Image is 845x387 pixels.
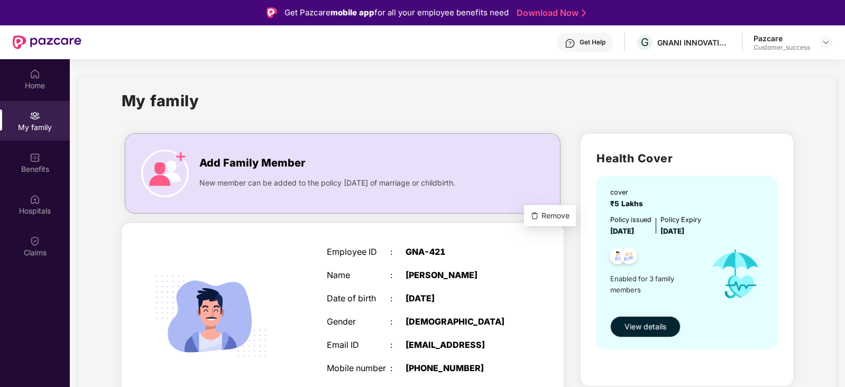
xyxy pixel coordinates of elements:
img: svg+xml;base64,PHN2ZyBpZD0iQmVuZWZpdHMiIHhtbG5zPSJodHRwOi8vd3d3LnczLm9yZy8yMDAwL3N2ZyIgd2lkdGg9Ij... [30,152,40,163]
a: Download Now [517,7,583,19]
div: Name [327,270,390,280]
div: Policy issued [610,215,651,225]
img: svg+xml;base64,PHN2ZyB4bWxucz0iaHR0cDovL3d3dy53My5vcmcvMjAwMC9zdmciIHdpZHRoPSI0OC45NDMiIGhlaWdodD... [616,245,642,271]
div: Pazcare [754,33,810,43]
img: svg+xml;base64,PHN2ZyBpZD0iSGVscC0zMngzMiIgeG1sbnM9Imh0dHA6Ly93d3cudzMub3JnLzIwMDAvc3ZnIiB3aWR0aD... [565,38,575,49]
img: Logo [267,7,277,18]
img: svg+xml;base64,PHN2ZyBpZD0iSG9zcGl0YWxzIiB4bWxucz0iaHR0cDovL3d3dy53My5vcmcvMjAwMC9zdmciIHdpZHRoPS... [30,194,40,205]
span: New member can be added to the policy [DATE] of marriage or childbirth. [199,177,455,189]
img: New Pazcare Logo [13,35,81,49]
img: svg+xml;base64,PHN2ZyBpZD0iRHJvcGRvd24tMzJ4MzIiIHhtbG5zPSJodHRwOi8vd3d3LnczLm9yZy8yMDAwL3N2ZyIgd2... [822,38,830,47]
div: : [390,340,406,350]
div: Date of birth [327,293,390,303]
div: Gender [327,317,390,327]
div: Customer_success [754,43,810,52]
h2: Health Cover [596,150,777,167]
img: Stroke [582,7,586,19]
div: : [390,270,406,280]
img: svg+xml;base64,PHN2ZyBpZD0iRGVsZXRlLTMyeDMyIiB4bWxucz0iaHR0cDovL3d3dy53My5vcmcvMjAwMC9zdmciIHdpZH... [530,211,539,220]
span: ₹5 Lakhs [610,199,647,208]
div: [EMAIL_ADDRESS] [406,340,516,350]
img: icon [701,237,770,311]
div: : [390,247,406,257]
div: GNA-421 [406,247,516,257]
span: Enabled for 3 family members [610,273,701,295]
img: svg+xml;base64,PHN2ZyBpZD0iSG9tZSIgeG1sbnM9Imh0dHA6Ly93d3cudzMub3JnLzIwMDAvc3ZnIiB3aWR0aD0iMjAiIG... [30,69,40,79]
div: [DEMOGRAPHIC_DATA] [406,317,516,327]
div: Mobile number [327,363,390,373]
img: svg+xml;base64,PHN2ZyBpZD0iQ2xhaW0iIHhtbG5zPSJodHRwOi8vd3d3LnczLm9yZy8yMDAwL3N2ZyIgd2lkdGg9IjIwIi... [30,236,40,246]
div: [PHONE_NUMBER] [406,363,516,373]
div: Employee ID [327,247,390,257]
div: [DATE] [406,293,516,303]
div: : [390,363,406,373]
div: cover [610,187,647,198]
div: GNANI INNOVATIONS PRIVATE LIMITED [657,38,731,48]
div: Policy Expiry [660,215,701,225]
div: : [390,293,406,303]
img: svg+xml;base64,PHN2ZyB4bWxucz0iaHR0cDovL3d3dy53My5vcmcvMjAwMC9zdmciIHdpZHRoPSI0OC45NDMiIGhlaWdodD... [605,245,631,271]
h1: My family [122,89,199,113]
span: [DATE] [610,227,634,235]
span: Add Family Member [199,155,305,171]
span: [DATE] [660,227,684,235]
div: Email ID [327,340,390,350]
span: View details [624,321,666,333]
img: icon [141,150,189,197]
img: svg+xml;base64,PHN2ZyB3aWR0aD0iMjAiIGhlaWdodD0iMjAiIHZpZXdCb3g9IjAgMCAyMCAyMCIgZmlsbD0ibm9uZSIgeG... [30,110,40,121]
span: Remove [541,210,570,222]
strong: mobile app [330,7,374,17]
span: G [641,36,649,49]
button: View details [610,316,681,337]
div: : [390,317,406,327]
img: svg+xml;base64,PHN2ZyB4bWxucz0iaHR0cDovL3d3dy53My5vcmcvMjAwMC9zdmciIHdpZHRoPSIyMjQiIGhlaWdodD0iMT... [142,247,280,385]
div: Get Pazcare for all your employee benefits need [284,6,509,19]
div: Get Help [580,38,605,47]
div: [PERSON_NAME] [406,270,516,280]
